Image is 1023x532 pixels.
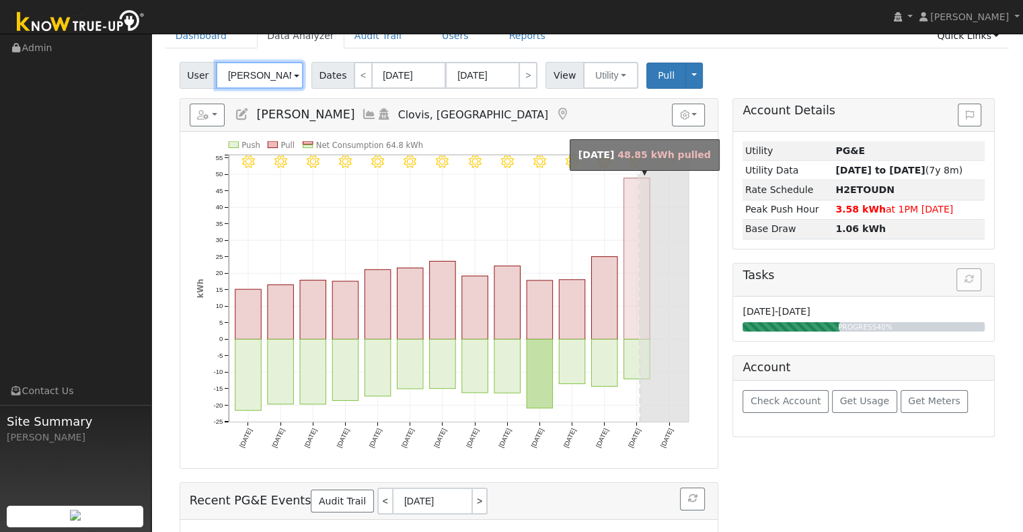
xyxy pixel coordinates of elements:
a: Data Analyzer [257,24,344,48]
text: 30 [215,236,223,243]
text: 0 [219,336,223,343]
a: < [377,488,392,515]
rect: onclick="" [591,340,617,387]
i: 8/06 - Clear [307,155,319,168]
button: Pull [646,63,686,89]
rect: onclick="" [429,340,455,389]
span: User [180,62,217,89]
rect: onclick="" [591,257,617,340]
rect: onclick="" [559,280,585,340]
a: Quick Links [927,24,1009,48]
button: Utility [583,62,638,89]
rect: onclick="" [527,340,553,408]
text: [DATE] [497,427,513,449]
strong: [DATE] to [DATE] [835,165,925,176]
rect: onclick="" [268,340,294,405]
rect: onclick="" [332,340,358,401]
i: 8/08 - Clear [371,155,384,168]
rect: onclick="" [235,340,261,411]
button: Check Account [743,390,829,413]
text: [DATE] [335,427,350,449]
h5: Account [743,360,790,374]
rect: onclick="" [429,262,455,340]
span: (7y 8m) [835,165,962,176]
text: [DATE] [659,427,675,449]
span: Check Account [751,395,821,406]
rect: onclick="" [268,285,294,340]
span: Dates [311,62,354,89]
i: 8/13 - Clear [533,155,546,168]
h5: Tasks [743,268,985,282]
a: Users [432,24,479,48]
text: Pull [280,141,295,150]
text: 55 [215,154,223,161]
text: [DATE] [238,427,254,449]
span: Clovis, [GEOGRAPHIC_DATA] [398,108,549,121]
strong: ID: 2857424, authorized: 01/16/19 [835,145,865,156]
td: Rate Schedule [743,180,833,200]
text: [DATE] [594,427,609,449]
rect: onclick="" [300,340,326,405]
i: 8/05 - Clear [274,155,287,168]
span: [DATE]-[DATE] [743,306,810,317]
text: -15 [213,385,223,392]
span: [PERSON_NAME] [930,11,1009,22]
td: Peak Push Hour [743,200,833,219]
h5: Account Details [743,104,985,118]
i: 8/12 - Clear [501,155,514,168]
a: Audit Trail [311,490,373,512]
span: 48.85 kWh pulled [617,149,711,160]
text: -10 [213,369,223,376]
a: Multi-Series Graph [362,108,377,121]
i: 8/09 - Clear [404,155,416,168]
text: [DATE] [367,427,383,449]
a: Dashboard [165,24,237,48]
span: Get Usage [840,395,889,406]
a: Login As (last Never) [377,108,391,121]
span: Site Summary [7,412,144,430]
td: Utility Data [743,161,833,180]
rect: onclick="" [365,270,391,340]
text: 15 [215,286,223,293]
a: > [473,488,488,515]
span: [PERSON_NAME] [256,108,354,121]
rect: onclick="" [462,340,488,393]
button: Get Usage [832,390,897,413]
text: 40 [215,203,223,211]
img: Know True-Up [10,7,151,38]
div: PROGRESS [739,322,991,333]
rect: onclick="" [559,340,585,384]
i: 8/14 - Clear [566,155,578,168]
text: 10 [215,303,223,310]
i: 8/11 - Clear [468,155,481,168]
span: Get Meters [908,395,960,406]
td: Utility [743,141,833,161]
text: [DATE] [562,427,577,449]
text: 50 [215,170,223,178]
text: [DATE] [465,427,480,449]
input: Select a User [216,62,303,89]
text: -5 [217,352,223,359]
button: Get Meters [901,390,969,413]
img: retrieve [70,510,81,521]
text: 45 [215,187,223,194]
text: 35 [215,220,223,227]
text: 25 [215,253,223,260]
td: Base Draw [743,219,833,239]
strong: F [835,184,895,195]
strong: 3.58 kWh [835,204,886,215]
a: Map [555,108,570,121]
strong: [DATE] [578,149,615,160]
rect: onclick="" [235,289,261,339]
text: 5 [219,319,223,326]
span: Pull [658,70,675,81]
rect: onclick="" [527,280,553,339]
rect: onclick="" [397,268,423,340]
text: [DATE] [400,427,415,449]
rect: onclick="" [462,276,488,339]
rect: onclick="" [397,340,423,389]
a: Reports [499,24,556,48]
text: [DATE] [432,427,448,449]
rect: onclick="" [494,266,521,340]
text: Net Consumption 64.8 kWh [315,141,422,150]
